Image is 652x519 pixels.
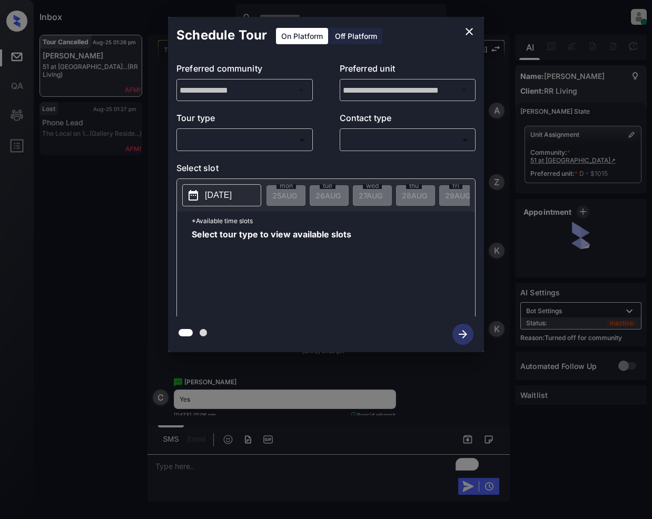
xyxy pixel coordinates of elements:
div: Off Platform [330,28,382,44]
p: [DATE] [205,189,232,202]
div: On Platform [276,28,328,44]
button: [DATE] [182,184,261,206]
p: Tour type [176,112,313,128]
p: Preferred unit [340,62,476,79]
p: Preferred community [176,62,313,79]
p: Select slot [176,162,476,178]
button: close [459,21,480,42]
p: Contact type [340,112,476,128]
span: Select tour type to view available slots [192,230,351,314]
p: *Available time slots [192,212,475,230]
h2: Schedule Tour [168,17,275,54]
